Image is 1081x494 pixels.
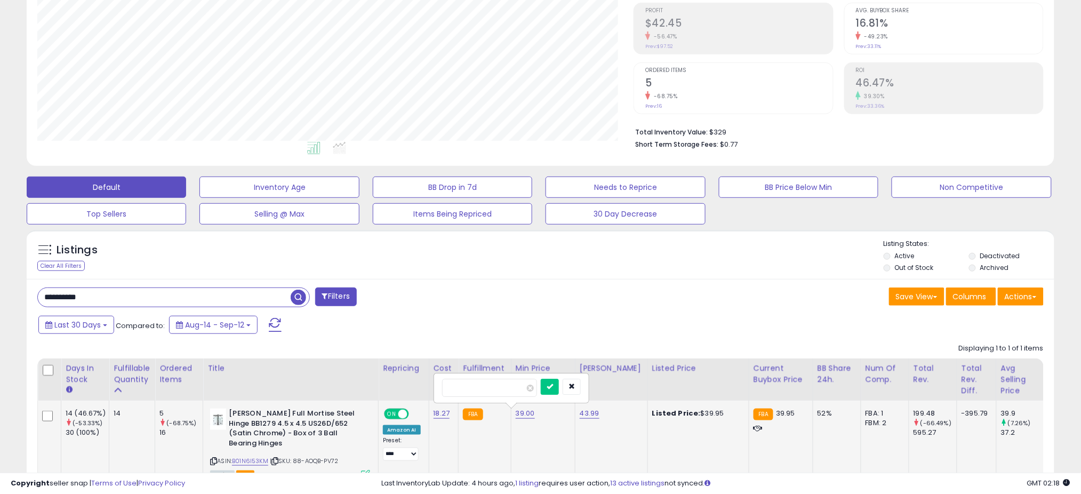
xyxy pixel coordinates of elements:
[610,478,664,488] a: 13 active listings
[861,33,888,41] small: -49.23%
[54,320,101,330] span: Last 30 Days
[818,409,853,418] div: 52%
[27,203,186,225] button: Top Sellers
[169,316,258,334] button: Aug-14 - Sep-12
[463,409,483,420] small: FBA
[914,409,957,418] div: 199.48
[315,288,357,306] button: Filters
[754,363,808,385] div: Current Buybox Price
[114,409,147,418] div: 14
[434,363,454,374] div: Cost
[1027,478,1070,488] span: 2025-10-13 02:18 GMT
[650,92,678,100] small: -68.75%
[199,177,359,198] button: Inventory Age
[652,409,741,418] div: $39.95
[166,419,196,427] small: (-68.75%)
[856,103,885,109] small: Prev: 33.36%
[232,457,268,466] a: B01N6I53KM
[720,139,738,149] span: $0.77
[962,363,992,396] div: Total Rev. Diff.
[920,419,951,427] small: (-66.49%)
[66,428,109,437] div: 30 (100%)
[91,478,137,488] a: Terms of Use
[407,410,425,419] span: OFF
[914,363,952,385] div: Total Rev.
[210,409,226,430] img: 41nGWiglpcL._SL40_.jpg
[866,409,901,418] div: FBA: 1
[866,418,901,428] div: FBM: 2
[11,479,185,489] div: seller snap | |
[114,363,150,385] div: Fulfillable Quantity
[159,428,203,437] div: 16
[1001,409,1044,418] div: 39.9
[546,203,705,225] button: 30 Day Decrease
[185,320,244,330] span: Aug-14 - Sep-12
[754,409,773,420] small: FBA
[373,203,532,225] button: Items Being Repriced
[914,428,957,437] div: 595.27
[580,363,643,374] div: [PERSON_NAME]
[645,68,832,74] span: Ordered Items
[381,479,1070,489] div: Last InventoryLab Update: 4 hours ago, requires user action, not synced.
[998,288,1044,306] button: Actions
[645,8,832,14] span: Profit
[980,251,1020,260] label: Deactivated
[463,363,506,374] div: Fulfillment
[856,43,882,50] small: Prev: 33.11%
[861,92,885,100] small: 39.30%
[37,261,85,271] div: Clear All Filters
[373,177,532,198] button: BB Drop in 7d
[652,363,744,374] div: Listed Price
[434,408,450,419] a: 18.27
[73,419,102,427] small: (-53.33%)
[383,425,420,435] div: Amazon AI
[856,77,1043,91] h2: 46.47%
[116,321,165,331] span: Compared to:
[895,251,915,260] label: Active
[856,17,1043,31] h2: 16.81%
[27,177,186,198] button: Default
[719,177,878,198] button: BB Price Below Min
[383,437,420,461] div: Preset:
[962,409,988,418] div: -395.79
[546,177,705,198] button: Needs to Reprice
[645,77,832,91] h2: 5
[645,17,832,31] h2: $42.45
[635,125,1036,138] li: $329
[66,363,105,385] div: Days In Stock
[1008,419,1031,427] small: (7.26%)
[66,385,72,395] small: Days In Stock.
[650,33,677,41] small: -56.47%
[889,288,944,306] button: Save View
[856,8,1043,14] span: Avg. Buybox Share
[884,239,1054,249] p: Listing States:
[159,409,203,418] div: 5
[652,408,701,418] b: Listed Price:
[580,408,599,419] a: 43.99
[866,363,904,385] div: Num of Comp.
[980,263,1008,272] label: Archived
[229,409,358,451] b: [PERSON_NAME] Full Mortise Steel Hinge BB1279 4.5 x 4.5 US26D/652 (Satin Chrome) - Box of 3 Ball ...
[645,43,673,50] small: Prev: $97.52
[385,410,398,419] span: ON
[946,288,996,306] button: Columns
[895,263,934,272] label: Out of Stock
[210,471,235,480] span: All listings currently available for purchase on Amazon
[11,478,50,488] strong: Copyright
[38,316,114,334] button: Last 30 Days
[199,203,359,225] button: Selling @ Max
[635,140,718,149] b: Short Term Storage Fees:
[1001,428,1044,437] div: 37.2
[236,471,254,480] span: FBA
[959,344,1044,354] div: Displaying 1 to 1 of 1 items
[515,478,539,488] a: 1 listing
[818,363,856,385] div: BB Share 24h.
[207,363,374,374] div: Title
[645,103,662,109] small: Prev: 16
[270,457,338,465] span: | SKU: 88-AOQB-PV72
[635,128,708,137] b: Total Inventory Value:
[66,409,109,418] div: 14 (46.67%)
[383,363,424,374] div: Repricing
[856,68,1043,74] span: ROI
[159,363,198,385] div: Ordered Items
